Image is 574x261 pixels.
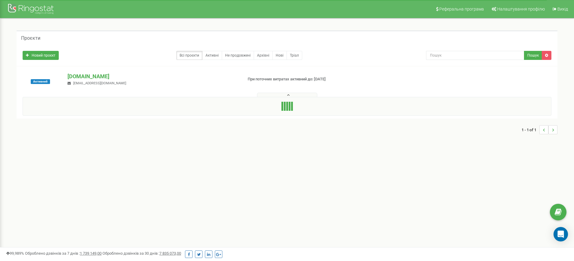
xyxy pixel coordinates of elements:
[426,51,524,60] input: Пошук
[73,81,126,85] span: [EMAIL_ADDRESS][DOMAIN_NAME]
[524,51,542,60] button: Пошук
[176,51,202,60] a: Всі проєкти
[222,51,254,60] a: Не продовжені
[522,119,557,140] nav: ...
[272,51,287,60] a: Нові
[557,7,568,11] span: Вихід
[439,7,484,11] span: Реферальна програма
[25,251,102,256] span: Оброблено дзвінків за 7 днів :
[31,79,50,84] span: Активний
[554,227,568,241] div: Open Intercom Messenger
[21,36,40,41] h5: Проєкти
[6,251,24,256] span: 99,989%
[80,251,102,256] u: 1 739 149,00
[159,251,181,256] u: 7 835 073,00
[287,51,302,60] a: Тріал
[202,51,222,60] a: Активні
[102,251,181,256] span: Оброблено дзвінків за 30 днів :
[497,7,545,11] span: Налаштування профілю
[67,73,238,80] p: [DOMAIN_NAME]
[522,125,539,134] span: 1 - 1 of 1
[248,76,373,82] p: При поточних витратах активний до: [DATE]
[254,51,273,60] a: Архівні
[23,51,59,60] a: Новий проєкт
